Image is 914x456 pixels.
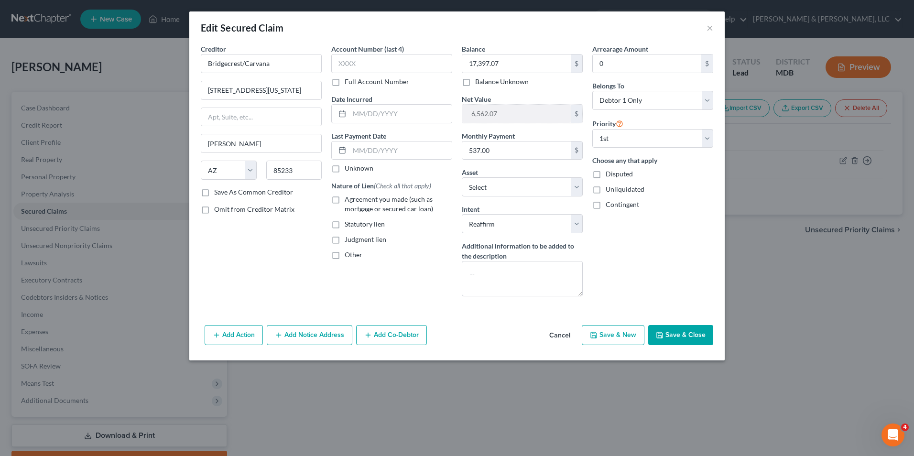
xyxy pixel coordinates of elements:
input: MM/DD/YYYY [349,141,452,160]
button: Save & New [582,325,644,345]
input: MM/DD/YYYY [349,105,452,123]
iframe: Intercom live chat [881,423,904,446]
input: Enter zip... [266,161,322,180]
div: Edit Secured Claim [201,21,283,34]
label: Save As Common Creditor [214,187,293,197]
button: Add Notice Address [267,325,352,345]
span: Disputed [606,170,633,178]
label: Balance Unknown [475,77,529,87]
span: Judgment lien [345,235,386,243]
input: XXXX [331,54,452,73]
span: Agreement you made (such as mortgage or secured car loan) [345,195,433,213]
div: $ [701,54,713,73]
input: 0.00 [462,105,571,123]
label: Unknown [345,163,373,173]
input: 0.00 [462,141,571,160]
span: Contingent [606,200,639,208]
input: Enter address... [201,81,321,99]
span: Belongs To [592,82,624,90]
button: Add Co-Debtor [356,325,427,345]
label: Monthly Payment [462,131,515,141]
label: Arrearage Amount [592,44,648,54]
label: Account Number (last 4) [331,44,404,54]
span: Unliquidated [606,185,644,193]
label: Date Incurred [331,94,372,104]
label: Nature of Lien [331,181,431,191]
label: Full Account Number [345,77,409,87]
span: Other [345,250,362,259]
span: (Check all that apply) [374,182,431,190]
label: Last Payment Date [331,131,386,141]
label: Additional information to be added to the description [462,241,583,261]
button: Add Action [205,325,263,345]
span: 4 [901,423,909,431]
input: 0.00 [593,54,701,73]
label: Priority [592,118,623,129]
input: Apt, Suite, etc... [201,108,321,126]
button: Cancel [542,326,578,345]
input: 0.00 [462,54,571,73]
button: Save & Close [648,325,713,345]
div: $ [571,54,582,73]
button: × [707,22,713,33]
label: Net Value [462,94,491,104]
label: Intent [462,204,479,214]
span: Omit from Creditor Matrix [214,205,294,213]
span: Asset [462,168,478,176]
label: Choose any that apply [592,155,713,165]
label: Balance [462,44,485,54]
span: Statutory lien [345,220,385,228]
input: Enter city... [201,134,321,152]
div: $ [571,105,582,123]
div: $ [571,141,582,160]
span: Creditor [201,45,226,53]
input: Search creditor by name... [201,54,322,73]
